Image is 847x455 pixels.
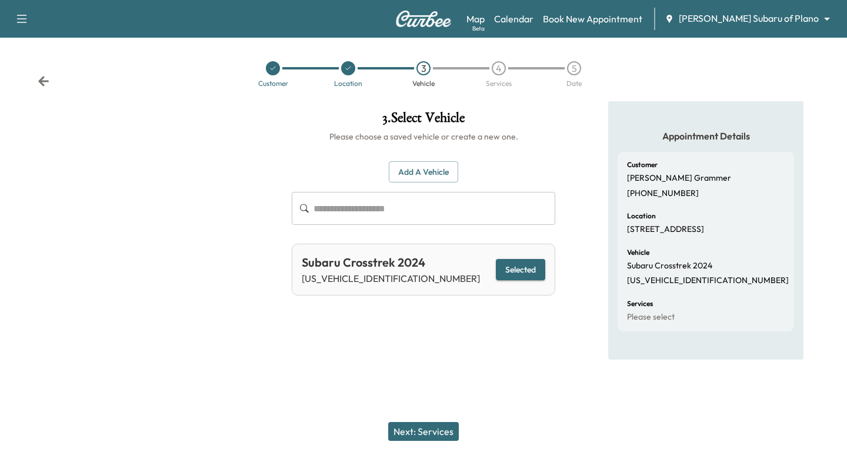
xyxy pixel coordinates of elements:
p: [PERSON_NAME] Grammer [627,173,731,184]
div: Customer [258,80,288,87]
div: 5 [567,61,581,75]
h1: 3 . Select Vehicle [292,111,555,131]
h5: Appointment Details [618,129,794,142]
h6: Location [627,212,656,220]
p: [STREET_ADDRESS] [627,224,704,235]
a: Book New Appointment [543,12,642,26]
div: Beta [472,24,485,33]
p: Please select [627,312,675,323]
div: Date [566,80,582,87]
button: Next: Services [388,422,459,441]
div: Subaru Crosstrek 2024 [302,254,480,271]
a: Calendar [494,12,533,26]
a: MapBeta [466,12,485,26]
div: 3 [416,61,431,75]
div: Services [486,80,512,87]
p: [PHONE_NUMBER] [627,188,699,199]
img: Curbee Logo [395,11,452,27]
h6: Customer [627,161,658,168]
p: [US_VEHICLE_IDENTIFICATION_NUMBER] [302,271,480,285]
h6: Please choose a saved vehicle or create a new one. [292,131,555,142]
span: [PERSON_NAME] Subaru of Plano [679,12,819,25]
button: Selected [496,259,545,281]
div: Location [334,80,362,87]
button: Add a Vehicle [389,161,458,183]
div: Back [38,75,49,87]
div: 4 [492,61,506,75]
p: [US_VEHICLE_IDENTIFICATION_NUMBER] [627,275,789,286]
h6: Vehicle [627,249,649,256]
div: Vehicle [412,80,435,87]
p: Subaru Crosstrek 2024 [627,261,712,271]
h6: Services [627,300,653,307]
